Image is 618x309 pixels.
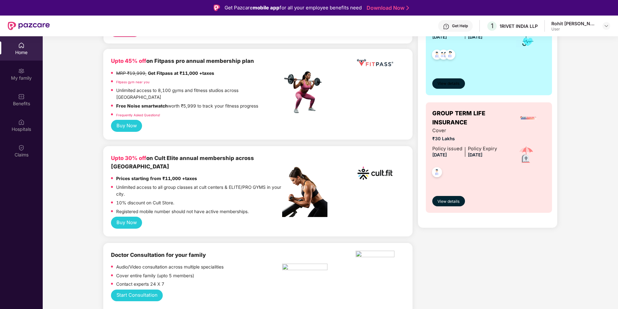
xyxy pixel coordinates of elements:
span: [DATE] [468,152,482,157]
div: Policy Expiry [468,145,497,153]
img: New Pazcare Logo [8,22,50,30]
span: [DATE] [432,34,447,40]
button: Buy Now [111,120,142,132]
b: Doctor Consultation for your family [111,252,206,258]
div: Policy issued [432,145,462,153]
button: View details [432,196,465,206]
span: [DATE] [468,34,482,40]
button: View details [432,78,465,89]
span: View details [437,81,459,87]
p: Registered mobile number should not have active memberships. [116,208,249,215]
span: 1 [491,22,493,30]
img: ekin.png [356,251,394,259]
p: Cover entire family (upto 5 members) [116,272,194,280]
span: View details [437,199,459,205]
img: svg+xml;base64,PHN2ZyBpZD0iSG9tZSIgeG1sbnM9Imh0dHA6Ly93d3cudzMub3JnLzIwMDAvc3ZnIiB3aWR0aD0iMjAiIG... [18,42,25,49]
img: fppp.png [356,57,394,69]
b: on Fitpass pro annual membership plan [111,58,254,64]
p: Audio/Video consultation across multiple specialities [116,264,224,271]
b: on Cult Elite annual membership across [GEOGRAPHIC_DATA] [111,155,254,170]
b: Upto 45% off [111,58,146,64]
strong: mobile app [253,5,280,11]
p: 10% discount on Cult Store. [116,200,174,207]
img: svg+xml;base64,PHN2ZyBpZD0iQ2xhaW0iIHhtbG5zPSJodHRwOi8vd3d3LnczLm9yZy8yMDAwL3N2ZyIgd2lkdGg9IjIwIi... [18,144,25,151]
a: Frequently Asked Questions! [116,113,160,117]
a: Fitpass gym near you [116,80,149,84]
img: svg+xml;base64,PHN2ZyB4bWxucz0iaHR0cDovL3d3dy53My5vcmcvMjAwMC9zdmciIHdpZHRoPSI0OC45NDMiIGhlaWdodD... [429,165,445,181]
span: ₹30 Lakhs [432,135,497,143]
img: svg+xml;base64,PHN2ZyB4bWxucz0iaHR0cDovL3d3dy53My5vcmcvMjAwMC9zdmciIHdpZHRoPSI0OC45MTUiIGhlaWdodD... [436,48,452,63]
button: Buy Now [111,217,142,229]
div: User [551,27,597,32]
strong: Prices starting from ₹11,000 +taxes [116,176,197,181]
strong: Free Noise smartwatch [116,103,168,109]
img: Stroke [406,5,409,11]
img: insurerLogo [520,109,537,127]
div: 1RIVET INDIA LLP [500,23,538,29]
div: Get Help [452,23,468,29]
span: GROUP TERM LIFE INSURANCE [432,109,511,127]
span: Cover [432,127,497,134]
img: svg+xml;base64,PHN2ZyB4bWxucz0iaHR0cDovL3d3dy53My5vcmcvMjAwMC9zdmciIHdpZHRoPSI0OC45NDMiIGhlaWdodD... [442,48,458,63]
img: Logo [214,5,220,11]
img: svg+xml;base64,PHN2ZyB3aWR0aD0iMjAiIGhlaWdodD0iMjAiIHZpZXdCb3g9IjAgMCAyMCAyMCIgZmlsbD0ibm9uZSIgeG... [18,68,25,74]
strong: Get Fitpass at ₹11,000 +taxes [148,71,214,76]
button: Start Consultation [111,290,163,302]
div: Get Pazcare for all your employee benefits need [225,4,362,12]
img: pc2.png [282,167,327,217]
img: fpp.png [282,70,327,115]
del: MRP ₹19,999, [116,71,147,76]
span: [DATE] [432,152,447,157]
img: cult.png [356,154,394,193]
img: icon [516,27,537,48]
b: Upto 30% off [111,155,146,161]
p: Unlimited access to all group classes at cult centers & ELITE/PRO GYMS in your city. [116,184,282,198]
a: Download Now [367,5,407,11]
img: svg+xml;base64,PHN2ZyBpZD0iSGVscC0zMngzMiIgeG1sbnM9Imh0dHA6Ly93d3cudzMub3JnLzIwMDAvc3ZnIiB3aWR0aD... [443,23,449,30]
div: Rohit [PERSON_NAME] [551,20,597,27]
p: Unlimited access to 8,100 gyms and fitness studios across [GEOGRAPHIC_DATA] [116,87,282,101]
p: Contact experts 24 X 7 [116,281,164,288]
img: svg+xml;base64,PHN2ZyBpZD0iRHJvcGRvd24tMzJ4MzIiIHhtbG5zPSJodHRwOi8vd3d3LnczLm9yZy8yMDAwL3N2ZyIgd2... [604,23,609,29]
img: hcp.png [282,264,327,272]
img: svg+xml;base64,PHN2ZyBpZD0iSG9zcGl0YWxzIiB4bWxucz0iaHR0cDovL3d3dy53My5vcmcvMjAwMC9zdmciIHdpZHRoPS... [18,119,25,125]
img: svg+xml;base64,PHN2ZyB4bWxucz0iaHR0cDovL3d3dy53My5vcmcvMjAwMC9zdmciIHdpZHRoPSI0OC45NDMiIGhlaWdodD... [429,48,445,63]
p: worth ₹5,999 to track your fitness progress [116,103,258,110]
img: svg+xml;base64,PHN2ZyBpZD0iQmVuZWZpdHMiIHhtbG5zPSJodHRwOi8vd3d3LnczLm9yZy8yMDAwL3N2ZyIgd2lkdGg9Ij... [18,93,25,100]
img: icon [515,144,537,166]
